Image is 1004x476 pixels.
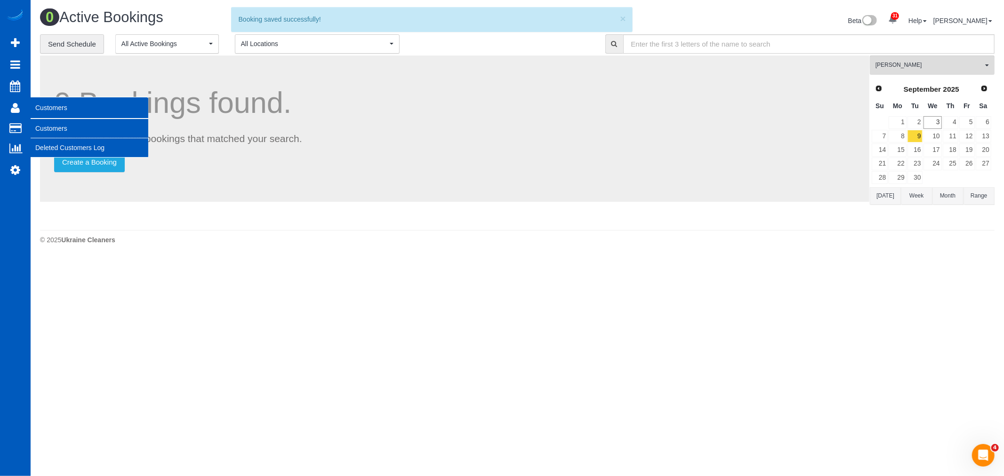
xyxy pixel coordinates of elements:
[943,143,958,156] a: 18
[872,143,888,156] a: 14
[61,236,115,244] strong: Ukraine Cleaners
[959,130,975,143] a: 12
[40,235,995,245] div: © 2025
[620,14,626,24] button: ×
[861,15,877,27] img: New interface
[908,116,923,129] a: 2
[31,119,148,158] ul: Customers
[870,56,995,75] button: [PERSON_NAME]
[932,187,964,205] button: Month
[972,444,995,467] iframe: Intercom live chat
[943,158,958,170] a: 25
[889,143,906,156] a: 15
[928,102,938,110] span: Wednesday
[943,130,958,143] a: 11
[976,130,991,143] a: 13
[943,116,958,129] a: 4
[241,39,387,48] span: All Locations
[889,130,906,143] a: 8
[54,132,855,145] p: We couldn't find any bookings that matched your search.
[980,102,988,110] span: Saturday
[31,119,148,138] a: Customers
[40,8,59,26] span: 0
[875,61,983,69] span: [PERSON_NAME]
[943,85,959,93] span: 2025
[924,130,941,143] a: 10
[904,85,941,93] span: September
[908,17,927,24] a: Help
[848,17,877,24] a: Beta
[870,187,901,205] button: [DATE]
[872,130,888,143] a: 7
[959,158,975,170] a: 26
[115,34,219,54] button: All Active Bookings
[875,102,884,110] span: Sunday
[40,34,104,54] a: Send Schedule
[54,152,125,172] a: Create a Booking
[976,143,991,156] a: 20
[980,85,988,92] span: Next
[891,12,899,20] span: 31
[991,444,999,452] span: 4
[908,158,923,170] a: 23
[933,17,992,24] a: [PERSON_NAME]
[924,143,941,156] a: 17
[121,39,207,48] span: All Active Bookings
[872,171,888,184] a: 28
[901,187,932,205] button: Week
[959,143,975,156] a: 19
[889,116,906,129] a: 1
[924,158,941,170] a: 24
[908,171,923,184] a: 30
[31,97,148,119] span: Customers
[964,102,970,110] span: Friday
[872,158,888,170] a: 21
[31,138,148,157] a: Deleted Customers Log
[889,158,906,170] a: 22
[889,171,906,184] a: 29
[976,116,991,129] a: 6
[54,87,855,119] h1: 0 Bookings found.
[911,102,919,110] span: Tuesday
[235,34,400,54] button: All Locations
[964,187,995,205] button: Range
[908,130,923,143] a: 9
[6,9,24,23] img: Automaid Logo
[870,56,995,70] ol: All Teams
[908,143,923,156] a: 16
[924,116,941,129] a: 3
[875,85,883,92] span: Prev
[40,9,510,25] h1: Active Bookings
[872,82,885,95] a: Prev
[959,116,975,129] a: 5
[893,102,902,110] span: Monday
[884,9,902,30] a: 31
[239,15,625,24] div: Booking saved successfully!
[947,102,955,110] span: Thursday
[976,158,991,170] a: 27
[978,82,991,95] a: Next
[623,34,995,54] input: Enter the first 3 letters of the name to search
